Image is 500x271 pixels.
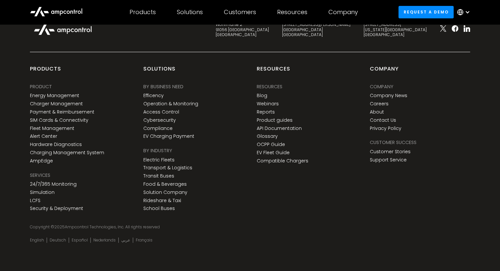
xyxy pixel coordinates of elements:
[143,173,174,179] a: Transit Buses
[328,9,358,16] div: Company
[30,65,61,78] div: products
[143,190,187,195] a: Solution Company
[370,109,384,115] a: About
[257,158,308,164] a: Compatible Chargers
[121,238,130,243] a: عربي
[30,224,470,230] div: Copyright © Ampcontrol Technologies, Inc. All rights reserved
[257,117,293,123] a: Product guides
[30,109,94,115] a: Payment & Reimbursement
[30,190,55,195] a: Simulation
[143,181,187,187] a: Food & Beverages
[136,238,153,243] a: Français
[143,134,194,139] a: EV Charging Payment
[257,83,282,90] div: Resources
[143,93,164,98] a: Efficency
[30,83,52,90] div: PRODUCT
[30,206,83,211] a: Security & Deployment
[277,9,307,16] div: Resources
[370,93,407,98] a: Company News
[143,117,176,123] a: Cybersecurity
[30,142,82,147] a: Hardware Diagnostics
[30,158,53,164] a: AmpEdge
[30,238,44,243] a: English
[72,238,88,243] a: Español
[257,93,267,98] a: Blog
[143,83,183,90] div: BY BUSINESS NEED
[130,9,156,16] div: Products
[364,22,427,37] div: [STREET_ADDRESS] [US_STATE][GEOGRAPHIC_DATA] [GEOGRAPHIC_DATA]
[93,238,116,243] a: Nederlands
[143,157,175,163] a: Electric Fleets
[50,238,66,243] a: Deutsch
[370,139,417,146] div: Customer success
[30,93,79,98] a: Energy Management
[30,198,40,203] a: LCFS
[257,134,278,139] a: Glossary
[282,22,350,37] div: [STREET_ADDRESS][PERSON_NAME] [GEOGRAPHIC_DATA] [GEOGRAPHIC_DATA]
[54,224,65,230] span: 2025
[143,147,172,154] div: BY INDUSTRY
[143,101,198,107] a: Operation & Monitoring
[30,126,74,131] a: Fleet Management
[257,65,290,78] div: Resources
[216,22,269,37] div: Wöhrmühle 2 91056 [GEOGRAPHIC_DATA] [GEOGRAPHIC_DATA]
[257,126,302,131] a: API Documentation
[370,149,411,155] a: Customer Stories
[30,181,77,187] a: 24/7/365 Monitoring
[370,117,396,123] a: Contact Us
[370,101,389,107] a: Careers
[30,172,50,179] div: SERVICES
[143,165,192,171] a: Transport & Logistics
[143,109,179,115] a: Access Control
[398,6,454,18] a: Request a demo
[370,126,401,131] a: Privacy Policy
[143,198,181,203] a: Rideshare & Taxi
[224,9,256,16] div: Customers
[30,101,83,107] a: Charger Management
[143,126,173,131] a: Compliance
[257,109,275,115] a: Reports
[257,150,290,156] a: EV Fleet Guide
[370,65,399,78] div: Company
[143,65,176,78] div: Solutions
[257,142,285,147] a: OCPP Guide
[143,206,175,211] a: School Buses
[370,83,393,90] div: Company
[30,117,88,123] a: SIM Cards & Connectivity
[257,101,279,107] a: Webinars
[30,134,57,139] a: Alert Center
[30,150,104,156] a: Charging Management System
[177,9,203,16] div: Solutions
[370,157,407,163] a: Support Service
[30,21,96,38] img: Ampcontrol Logo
